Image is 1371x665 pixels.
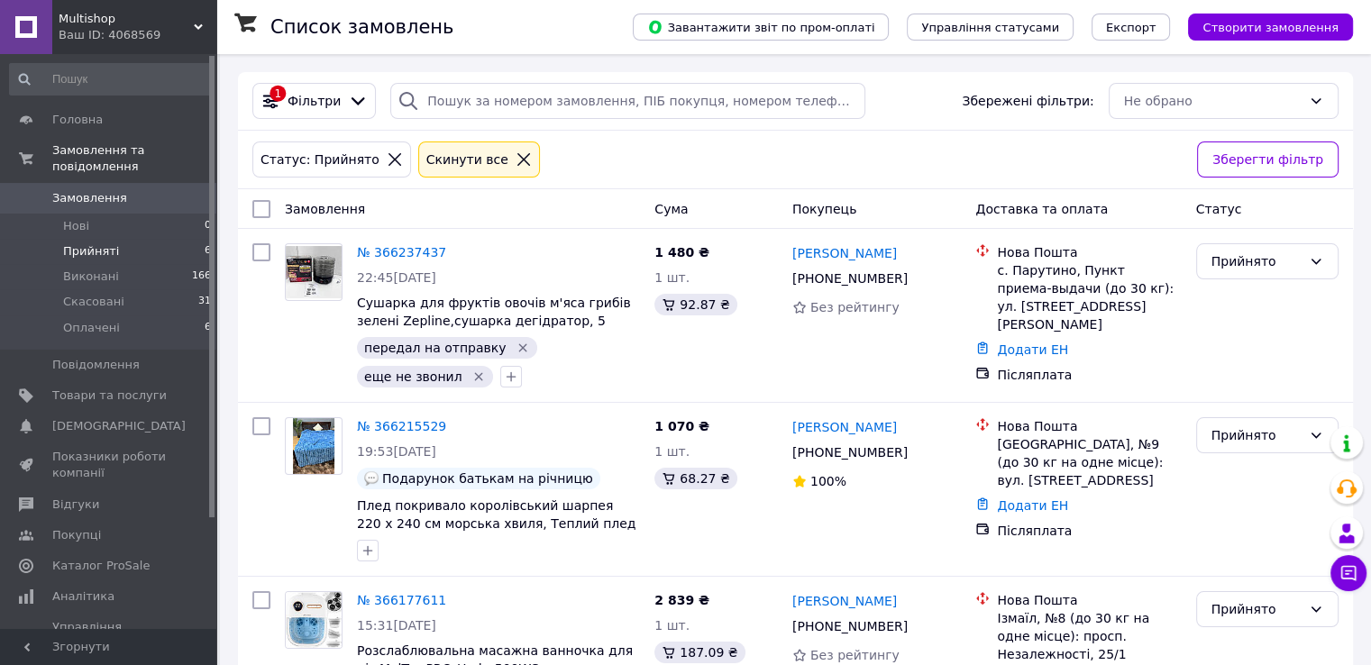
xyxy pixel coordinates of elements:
span: Multishop [59,11,194,27]
a: [PERSON_NAME] [792,592,897,610]
div: Нова Пошта [997,243,1181,261]
a: Плед покривало королівський шарпея 220 х 240 см морська хвиля, Теплий плед шарпея 220х240 [357,498,635,549]
span: Аналітика [52,588,114,605]
div: Ізмаїл, №8 (до 30 кг на одне місце): просп. Незалежності, 25/1 [997,609,1181,663]
span: 0 [205,218,211,234]
div: 92.87 ₴ [654,294,736,315]
span: Оплачені [63,320,120,336]
span: Каталог ProSale [52,558,150,574]
button: Управління статусами [907,14,1074,41]
span: Нові [63,218,89,234]
img: Фото товару [286,592,342,647]
span: передал на отправку [364,341,506,355]
span: Експорт [1106,21,1156,34]
span: 6 [205,243,211,260]
div: Cкинути все [423,150,512,169]
span: Фільтри [288,92,341,110]
div: [PHONE_NUMBER] [789,266,911,291]
svg: Видалити мітку [516,341,530,355]
img: Фото товару [293,418,335,474]
div: [PHONE_NUMBER] [789,614,911,639]
span: Скасовані [63,294,124,310]
span: 1 070 ₴ [654,419,709,433]
div: Післяплата [997,366,1181,384]
span: 6 [205,320,211,336]
a: Створити замовлення [1170,19,1353,33]
span: 31 [198,294,211,310]
button: Створити замовлення [1188,14,1353,41]
span: Покупці [52,527,101,543]
div: 68.27 ₴ [654,468,736,489]
div: Статус: Прийнято [257,150,383,169]
a: [PERSON_NAME] [792,418,897,436]
span: Завантажити звіт по пром-оплаті [647,19,874,35]
input: Пошук за номером замовлення, ПІБ покупця, номером телефону, Email, номером накладної [390,83,865,119]
div: Не обрано [1124,91,1302,111]
input: Пошук [9,63,213,96]
button: Чат з покупцем [1330,555,1366,591]
span: 1 480 ₴ [654,245,709,260]
span: Створити замовлення [1202,21,1339,34]
div: Прийнято [1211,251,1302,271]
span: Статус [1196,202,1242,216]
span: Збережені фільтри: [962,92,1093,110]
span: 1 шт. [654,444,690,459]
a: [PERSON_NAME] [792,244,897,262]
span: Товари та послуги [52,387,167,404]
div: Ваш ID: 4068569 [59,27,216,43]
a: № 366215529 [357,419,446,433]
span: 2 839 ₴ [654,593,709,607]
div: [GEOGRAPHIC_DATA], №9 (до 30 кг на одне місце): вул. [STREET_ADDRESS] [997,435,1181,489]
div: Прийнято [1211,425,1302,445]
span: Доставка та оплата [975,202,1108,216]
a: № 366237437 [357,245,446,260]
div: Післяплата [997,522,1181,540]
span: Подарунок батькам на річницю [382,471,593,486]
a: Додати ЕН [997,498,1068,513]
span: 22:45[DATE] [357,270,436,285]
h1: Список замовлень [270,16,453,38]
a: Додати ЕН [997,342,1068,357]
span: еще не звонил [364,369,462,384]
span: 15:31[DATE] [357,618,436,633]
a: № 366177611 [357,593,446,607]
span: Прийняті [63,243,119,260]
div: 187.09 ₴ [654,642,745,663]
span: Управління статусами [921,21,1059,34]
span: Виконані [63,269,119,285]
span: Повідомлення [52,357,140,373]
span: Замовлення [285,202,365,216]
span: 100% [810,474,846,488]
div: с. Парутино, Пункт приема-выдачи (до 30 кг): ул. [STREET_ADDRESS][PERSON_NAME] [997,261,1181,333]
span: Cума [654,202,688,216]
div: [PHONE_NUMBER] [789,440,911,465]
span: 19:53[DATE] [357,444,436,459]
span: 1 шт. [654,270,690,285]
span: Зберегти фільтр [1212,150,1323,169]
img: Фото товару [286,246,342,297]
span: 166 [192,269,211,285]
button: Зберегти фільтр [1197,141,1339,178]
span: Управління сайтом [52,619,167,651]
a: Фото товару [285,417,343,475]
span: Показники роботи компанії [52,449,167,481]
div: Прийнято [1211,599,1302,619]
span: [DEMOGRAPHIC_DATA] [52,418,186,434]
span: Покупець [792,202,856,216]
svg: Видалити мітку [471,369,486,384]
div: Нова Пошта [997,591,1181,609]
span: Замовлення [52,190,127,206]
a: Сушарка для фруктів овочів м'яса грибів зелені Zepline,сушарка дегідратор, 5 лотків, 800 Вт [357,296,631,346]
span: 1 шт. [654,618,690,633]
span: Замовлення та повідомлення [52,142,216,175]
a: Фото товару [285,591,343,649]
button: Завантажити звіт по пром-оплаті [633,14,889,41]
span: Головна [52,112,103,128]
div: Нова Пошта [997,417,1181,435]
span: Без рейтингу [810,300,900,314]
span: Відгуки [52,496,99,513]
a: Фото товару [285,243,343,301]
img: :speech_balloon: [364,471,379,486]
